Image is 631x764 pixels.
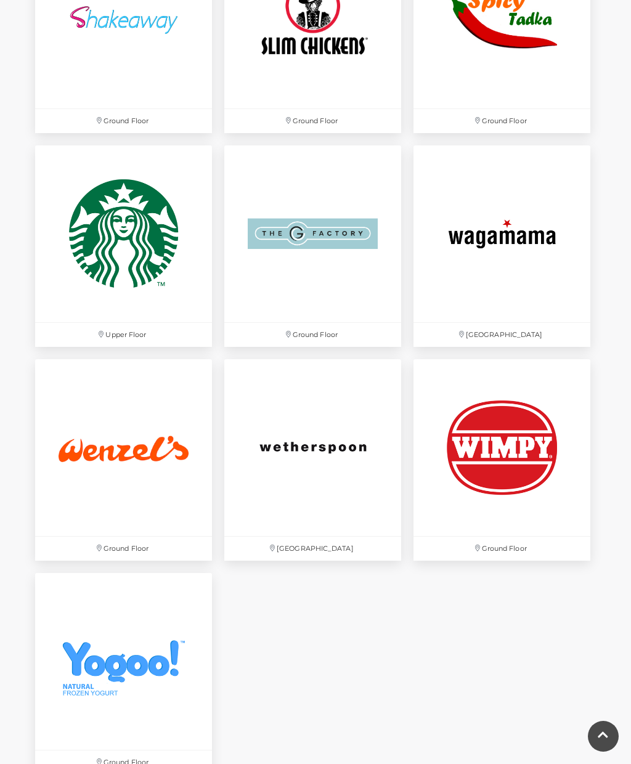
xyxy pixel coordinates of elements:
a: [GEOGRAPHIC_DATA] [218,353,407,567]
a: Ground Floor [218,139,407,353]
p: [GEOGRAPHIC_DATA] [224,537,401,561]
p: Ground Floor [35,109,212,133]
p: Ground Floor [224,323,401,347]
img: Yogoo at Festival Place [35,573,212,750]
p: Ground Floor [413,109,590,133]
img: Starbucks at Festival Place, Basingstoke [35,145,212,322]
p: Ground Floor [413,537,590,561]
a: Starbucks at Festival Place, Basingstoke Upper Floor [29,139,218,353]
a: [GEOGRAPHIC_DATA] [407,139,596,353]
p: [GEOGRAPHIC_DATA] [413,323,590,347]
p: Ground Floor [35,537,212,561]
p: Ground Floor [224,109,401,133]
a: Ground Floor [407,353,596,567]
a: Ground Floor [29,353,218,567]
p: Upper Floor [35,323,212,347]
